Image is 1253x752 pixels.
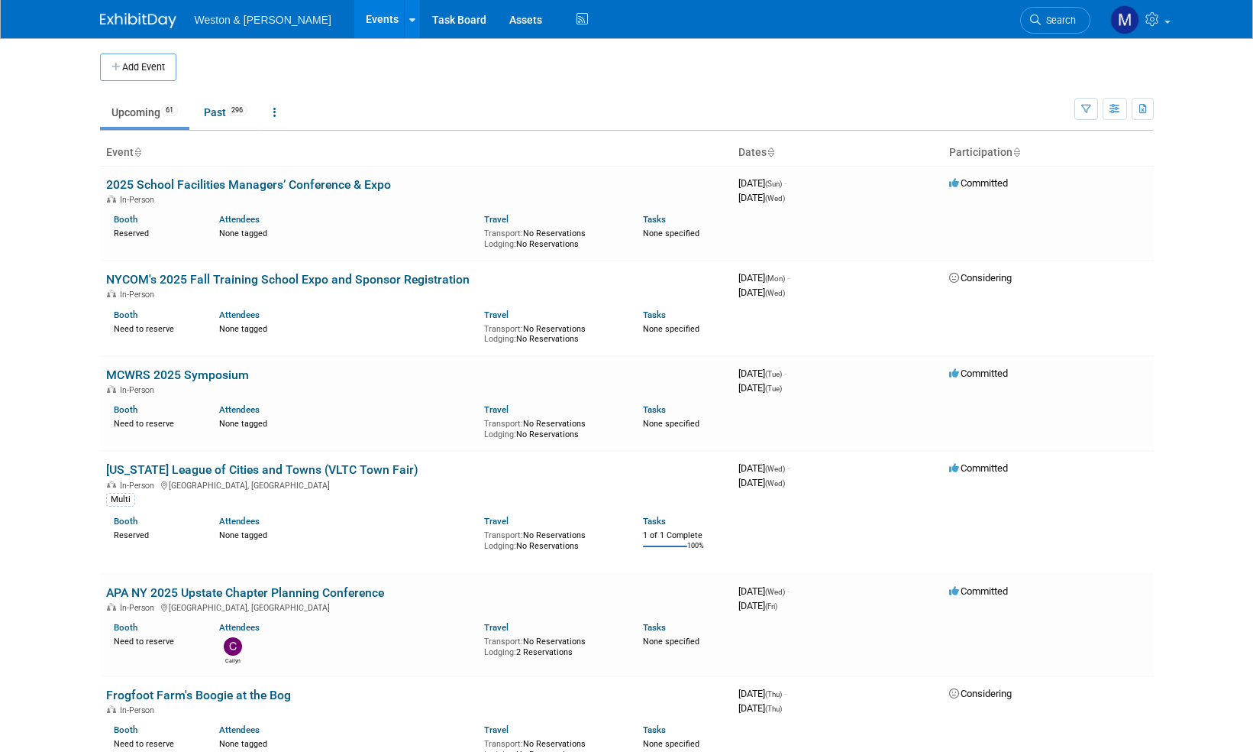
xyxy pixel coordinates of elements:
span: (Wed) [765,479,785,488]
div: No Reservations No Reservations [484,527,620,551]
span: None specified [643,739,699,749]
a: Booth [114,214,137,225]
span: (Thu) [765,690,782,699]
a: Attendees [219,622,260,633]
span: Considering [949,688,1012,699]
span: Weston & [PERSON_NAME] [195,14,331,26]
th: Event [100,140,732,166]
div: Need to reserve [114,321,197,335]
span: Lodging: [484,429,516,439]
span: - [787,462,790,474]
span: [DATE] [738,585,790,597]
a: Travel [484,214,509,225]
img: In-Person Event [107,705,116,713]
a: Sort by Event Name [134,146,141,158]
div: Need to reserve [114,416,197,429]
span: [DATE] [738,192,785,203]
td: 100% [687,542,704,562]
span: - [787,585,790,597]
div: Reserved [114,225,197,239]
div: None tagged [219,736,473,750]
span: None specified [643,637,699,647]
div: Need to reserve [114,736,197,750]
a: Past296 [192,98,259,127]
span: Lodging: [484,334,516,344]
a: Sort by Participation Type [1012,146,1020,158]
span: (Thu) [765,705,782,713]
img: In-Person Event [107,385,116,393]
div: None tagged [219,416,473,429]
span: (Fri) [765,602,777,611]
img: In-Person Event [107,290,116,297]
span: In-Person [120,603,159,613]
img: In-Person Event [107,195,116,203]
span: [DATE] [738,368,786,379]
span: Committed [949,462,1008,474]
span: (Tue) [765,370,782,378]
a: Attendees [219,310,260,320]
span: Considering [949,272,1012,284]
a: Search [1020,7,1090,34]
img: Cailyn Locci [224,637,242,656]
a: Travel [484,310,509,320]
span: (Wed) [765,588,785,596]
span: [DATE] [738,462,790,474]
div: Cailyn Locci [223,656,242,665]
a: Tasks [643,516,666,527]
img: In-Person Event [107,603,116,611]
div: No Reservations 2 Reservations [484,634,620,657]
a: Tasks [643,622,666,633]
div: Reserved [114,527,197,541]
span: [DATE] [738,287,785,298]
a: Tasks [643,724,666,735]
a: 2025 School Facilities Managers’ Conference & Expo [106,177,391,192]
div: 1 of 1 Complete [643,530,726,541]
span: Transport: [484,229,523,238]
span: None specified [643,324,699,334]
span: - [787,272,790,284]
span: Committed [949,585,1008,597]
a: APA NY 2025 Upstate Chapter Planning Conference [106,585,384,600]
span: - [784,688,786,699]
span: (Wed) [765,289,785,297]
span: Lodging: [484,647,516,657]
span: 296 [227,105,247,116]
span: (Sun) [765,180,782,188]
a: Upcoming61 [100,98,189,127]
img: Mary Ann Trujillo [1110,5,1139,34]
div: No Reservations No Reservations [484,416,620,439]
div: [GEOGRAPHIC_DATA], [GEOGRAPHIC_DATA] [106,478,726,491]
span: In-Person [120,290,159,300]
span: In-Person [120,195,159,205]
div: No Reservations No Reservations [484,225,620,249]
span: None specified [643,229,699,238]
th: Dates [732,140,943,166]
span: In-Person [120,705,159,715]
img: ExhibitDay [100,13,176,28]
a: Travel [484,404,509,415]
th: Participation [943,140,1154,166]
button: Add Event [100,53,176,81]
a: MCWRS 2025 Symposium [106,368,249,382]
div: None tagged [219,527,473,541]
span: [DATE] [738,600,777,611]
a: Sort by Start Date [767,146,774,158]
span: (Tue) [765,384,782,393]
span: (Wed) [765,465,785,473]
span: 61 [161,105,178,116]
span: - [784,177,786,189]
a: Booth [114,404,137,415]
a: Travel [484,622,509,633]
a: Booth [114,724,137,735]
a: Attendees [219,214,260,225]
a: Tasks [643,214,666,225]
a: NYCOM's 2025 Fall Training School Expo and Sponsor Registration [106,272,470,287]
div: [GEOGRAPHIC_DATA], [GEOGRAPHIC_DATA] [106,601,726,613]
span: [DATE] [738,177,786,189]
span: [DATE] [738,688,786,699]
a: Tasks [643,404,666,415]
span: Transport: [484,739,523,749]
a: Frogfoot Farm's Boogie at the Bog [106,688,291,702]
span: Committed [949,368,1008,379]
a: Booth [114,516,137,527]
